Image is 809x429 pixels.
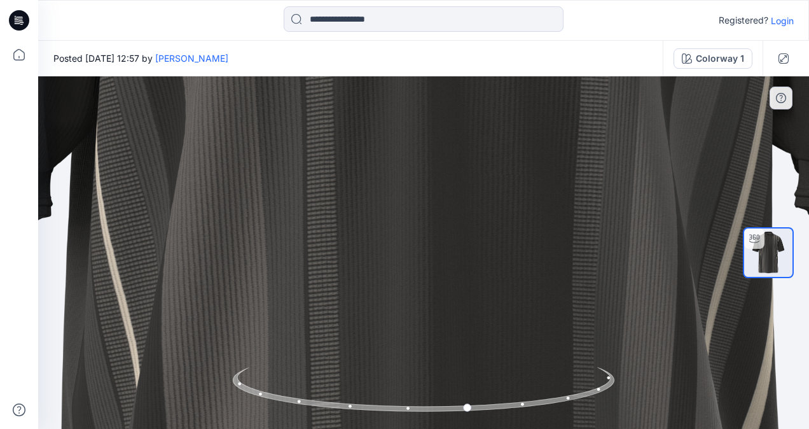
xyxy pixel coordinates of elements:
[53,52,228,65] span: Posted [DATE] 12:57 by
[674,48,752,69] button: Colorway 1
[696,52,744,66] div: Colorway 1
[155,53,228,64] a: [PERSON_NAME]
[719,13,768,28] p: Registered?
[744,229,792,277] img: B10951
[771,14,794,27] p: Login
